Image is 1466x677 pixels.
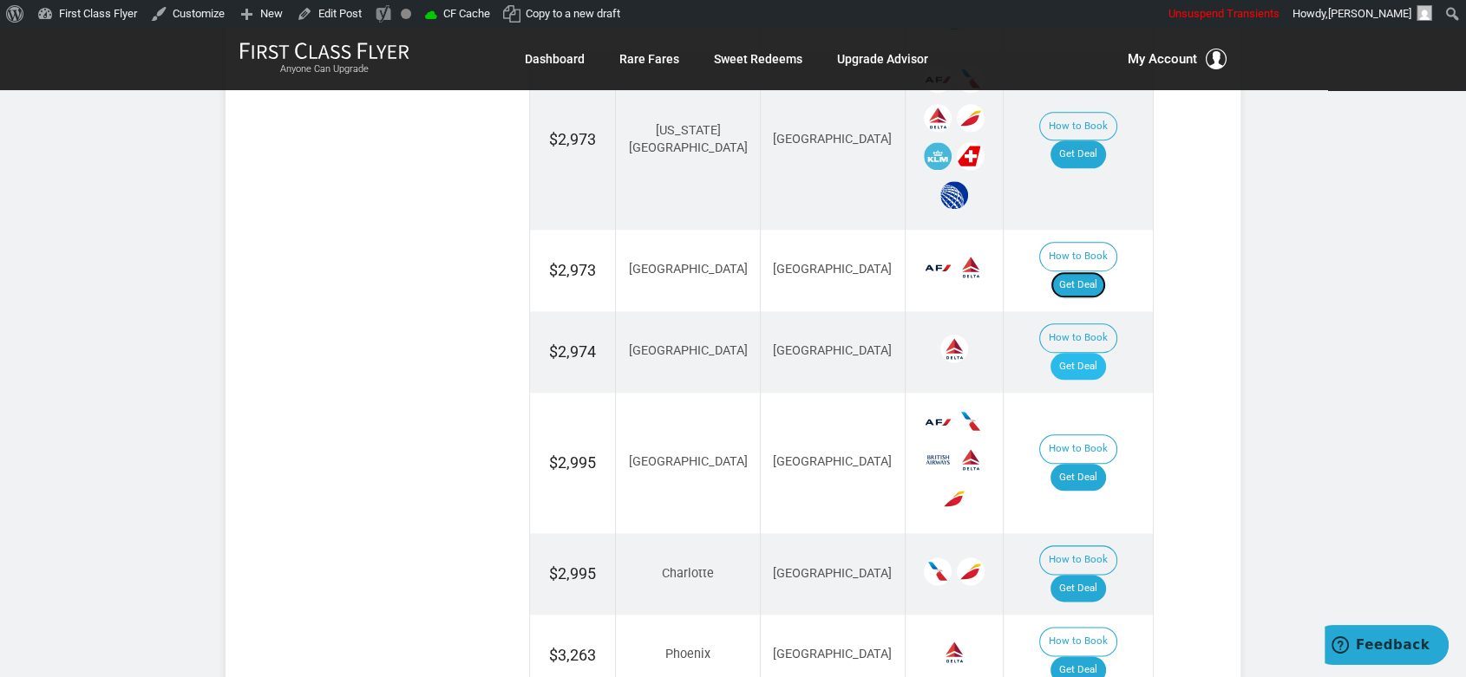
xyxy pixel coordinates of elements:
[239,63,409,75] small: Anyone Can Upgrade
[773,647,892,661] span: [GEOGRAPHIC_DATA]
[662,566,714,581] span: Charlotte
[940,485,968,512] span: Iberia
[957,407,985,435] span: American Airlines
[1050,353,1106,381] a: Get Deal
[619,43,679,75] a: Rare Fares
[924,104,952,132] span: Delta Airlines
[1050,140,1106,168] a: Get Deal
[1050,575,1106,602] a: Get Deal
[924,446,952,473] span: British Airways
[525,43,585,75] a: Dashboard
[940,335,968,362] span: Delta Airlines
[1039,323,1117,353] button: How to Book
[628,123,747,156] span: [US_STATE][GEOGRAPHIC_DATA]
[773,132,892,146] span: [GEOGRAPHIC_DATA]
[1325,625,1449,668] iframe: Opens a widget where you can find more information
[549,130,596,148] span: $2,973
[1039,242,1117,271] button: How to Book
[549,261,596,279] span: $2,973
[1050,271,1106,299] a: Get Deal
[924,253,952,281] span: Air France
[628,343,747,358] span: [GEOGRAPHIC_DATA]
[940,181,968,209] span: United
[549,564,596,583] span: $2,995
[549,646,596,664] span: $3,263
[773,454,892,469] span: [GEOGRAPHIC_DATA]
[1039,545,1117,575] button: How to Book
[957,446,985,473] span: Delta Airlines
[1039,627,1117,656] button: How to Book
[665,647,710,661] span: Phoenix
[239,42,409,76] a: First Class FlyerAnyone Can Upgrade
[773,262,892,277] span: [GEOGRAPHIC_DATA]
[957,104,985,132] span: Iberia
[924,557,952,585] span: American Airlines
[957,142,985,170] span: Swiss
[1128,49,1227,69] button: My Account
[1050,464,1106,491] a: Get Deal
[924,407,952,435] span: Air France
[628,454,747,469] span: [GEOGRAPHIC_DATA]
[957,557,985,585] span: Iberia
[924,142,952,170] span: KLM
[1128,49,1197,69] span: My Account
[940,638,968,666] span: Delta Airlines
[773,343,892,358] span: [GEOGRAPHIC_DATA]
[714,43,802,75] a: Sweet Redeems
[957,253,985,281] span: Delta Airlines
[1039,112,1117,141] button: How to Book
[837,43,928,75] a: Upgrade Advisor
[1039,434,1117,464] button: How to Book
[549,453,596,472] span: $2,995
[1328,7,1411,20] span: [PERSON_NAME]
[628,262,747,277] span: [GEOGRAPHIC_DATA]
[773,566,892,581] span: [GEOGRAPHIC_DATA]
[549,342,596,361] span: $2,974
[1168,7,1279,20] span: Unsuspend Transients
[239,42,409,60] img: First Class Flyer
